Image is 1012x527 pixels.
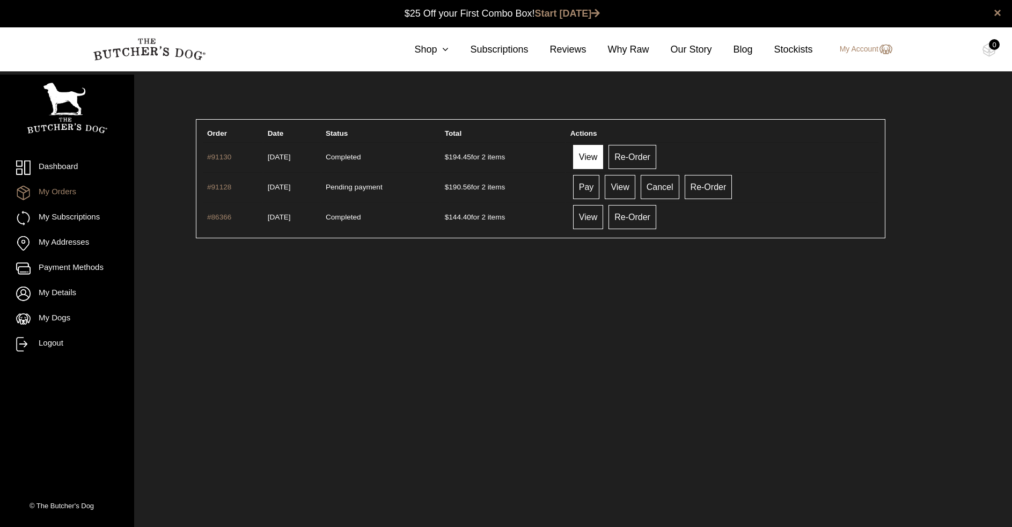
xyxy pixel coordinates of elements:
time: [DATE] [268,213,291,221]
time: [DATE] [268,183,291,191]
img: TBD_Cart-Empty.png [982,43,996,57]
a: Pay [573,175,600,199]
span: $ [445,153,449,161]
span: 190.56 [445,183,471,191]
a: Logout [16,337,118,352]
a: My Dogs [16,312,118,326]
td: Completed [321,202,439,231]
a: My Orders [16,186,118,200]
td: Completed [321,142,439,171]
a: Shop [393,42,449,57]
a: Stockists [753,42,813,57]
a: #86366 [207,213,231,221]
span: 144.40 [445,213,471,221]
a: Cancel [641,175,679,199]
td: Pending payment [321,172,439,201]
a: Payment Methods [16,261,118,276]
a: My Addresses [16,236,118,251]
a: #91128 [207,183,231,191]
span: 194.45 [445,153,471,161]
span: Status [326,129,348,137]
span: $ [445,213,449,221]
a: My Details [16,287,118,301]
td: for 2 items [441,172,565,201]
a: Re-Order [685,175,732,199]
a: Re-Order [608,205,656,229]
a: My Account [829,43,892,56]
img: TBD_Portrait_Logo_White.png [27,83,107,134]
a: #91130 [207,153,231,161]
a: Start [DATE] [535,8,600,19]
span: $ [445,183,449,191]
span: Date [268,129,283,137]
a: Our Story [649,42,712,57]
span: Order [207,129,227,137]
a: Reviews [528,42,586,57]
span: Total [445,129,461,137]
a: close [994,6,1001,19]
span: Actions [570,129,597,137]
a: Blog [712,42,753,57]
a: Re-Order [608,145,656,169]
a: View [605,175,635,199]
td: for 2 items [441,202,565,231]
a: Subscriptions [449,42,528,57]
div: 0 [989,39,1000,50]
a: Why Raw [586,42,649,57]
time: [DATE] [268,153,291,161]
a: View [573,145,603,169]
a: Dashboard [16,160,118,175]
a: View [573,205,603,229]
a: My Subscriptions [16,211,118,225]
td: for 2 items [441,142,565,171]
